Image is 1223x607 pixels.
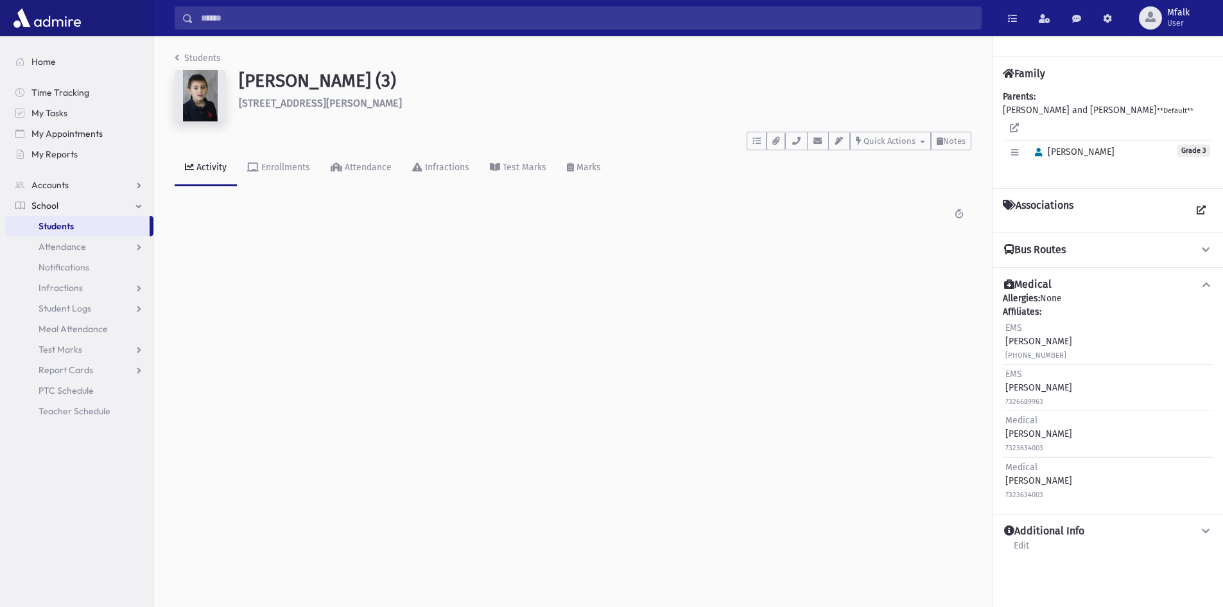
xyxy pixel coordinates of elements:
[1167,8,1190,18] span: Mfalk
[5,257,153,277] a: Notifications
[1003,91,1036,102] b: Parents:
[5,123,153,144] a: My Appointments
[175,51,221,70] nav: breadcrumb
[39,385,94,396] span: PTC Schedule
[1003,525,1213,538] button: Additional Info
[39,405,110,417] span: Teacher Schedule
[5,144,153,164] a: My Reports
[574,162,601,173] div: Marks
[259,162,310,173] div: Enrollments
[1013,538,1030,561] a: Edit
[237,150,320,186] a: Enrollments
[5,51,153,72] a: Home
[1003,292,1213,504] div: None
[1005,491,1043,499] small: 7323634003
[1005,414,1072,454] div: [PERSON_NAME]
[1005,369,1022,380] span: EMS
[5,298,153,319] a: Student Logs
[39,323,108,335] span: Meal Attendance
[39,282,83,294] span: Infractions
[1005,321,1072,362] div: [PERSON_NAME]
[1003,306,1041,317] b: Affiliates:
[342,162,392,173] div: Attendance
[1005,398,1043,406] small: 7326689963
[39,344,82,355] span: Test Marks
[1003,278,1213,292] button: Medical
[5,360,153,380] a: Report Cards
[1004,525,1084,538] h4: Additional Info
[239,97,971,109] h6: [STREET_ADDRESS][PERSON_NAME]
[175,53,221,64] a: Students
[1005,415,1037,426] span: Medical
[5,401,153,421] a: Teacher Schedule
[5,82,153,103] a: Time Tracking
[5,277,153,298] a: Infractions
[1003,293,1040,304] b: Allergies:
[31,148,78,160] span: My Reports
[1005,461,1072,501] div: [PERSON_NAME]
[31,107,67,119] span: My Tasks
[402,150,480,186] a: Infractions
[5,103,153,123] a: My Tasks
[1190,199,1213,222] a: View all Associations
[39,220,74,232] span: Students
[557,150,611,186] a: Marks
[194,162,227,173] div: Activity
[943,136,966,146] span: Notes
[5,319,153,339] a: Meal Attendance
[5,175,153,195] a: Accounts
[422,162,469,173] div: Infractions
[1003,67,1045,80] h4: Family
[5,216,150,236] a: Students
[39,261,89,273] span: Notifications
[31,128,103,139] span: My Appointments
[39,241,86,252] span: Attendance
[31,87,89,98] span: Time Tracking
[175,150,237,186] a: Activity
[1004,278,1052,292] h4: Medical
[1003,243,1213,257] button: Bus Routes
[863,136,915,146] span: Quick Actions
[1005,367,1072,408] div: [PERSON_NAME]
[10,5,84,31] img: AdmirePro
[239,70,971,92] h1: [PERSON_NAME] (3)
[1004,243,1066,257] h4: Bus Routes
[1003,199,1073,222] h4: Associations
[5,339,153,360] a: Test Marks
[480,150,557,186] a: Test Marks
[1029,146,1115,157] span: [PERSON_NAME]
[193,6,981,30] input: Search
[320,150,402,186] a: Attendance
[1005,462,1037,473] span: Medical
[31,56,56,67] span: Home
[500,162,546,173] div: Test Marks
[39,303,91,314] span: Student Logs
[31,200,58,211] span: School
[1005,351,1066,360] small: [PHONE_NUMBER]
[39,364,93,376] span: Report Cards
[1005,444,1043,452] small: 7323634003
[1167,18,1190,28] span: User
[1177,145,1210,157] span: Grade 3
[5,195,153,216] a: School
[850,132,931,150] button: Quick Actions
[5,380,153,401] a: PTC Schedule
[5,236,153,257] a: Attendance
[931,132,971,150] button: Notes
[31,179,69,191] span: Accounts
[1003,90,1213,178] div: [PERSON_NAME] and [PERSON_NAME]
[1005,322,1022,333] span: EMS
